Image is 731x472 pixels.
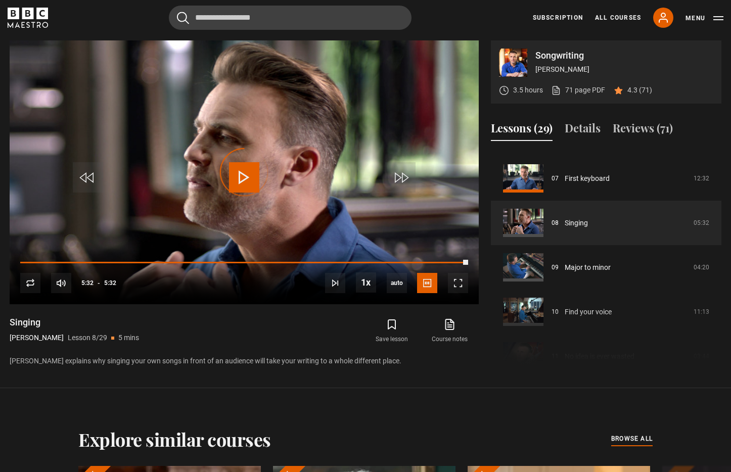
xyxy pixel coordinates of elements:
[565,218,588,228] a: Singing
[10,40,479,304] video-js: Video Player
[595,13,641,22] a: All Courses
[491,120,553,141] button: Lessons (29)
[81,274,94,292] span: 5:32
[627,85,652,96] p: 4.3 (71)
[387,273,407,293] div: Current quality: 360p
[8,8,48,28] svg: BBC Maestro
[551,85,605,96] a: 71 page PDF
[565,262,611,273] a: Major to minor
[535,51,713,60] p: Songwriting
[356,272,376,293] button: Playback Rate
[421,316,479,346] a: Course notes
[20,262,468,264] div: Progress Bar
[565,173,610,184] a: First keyboard
[513,85,543,96] p: 3.5 hours
[10,316,139,328] h1: Singing
[448,273,468,293] button: Fullscreen
[78,429,271,450] h2: Explore similar courses
[10,333,64,343] p: [PERSON_NAME]
[686,13,723,23] button: Toggle navigation
[98,279,100,287] span: -
[51,273,71,293] button: Mute
[565,120,601,141] button: Details
[387,273,407,293] span: auto
[104,274,116,292] span: 5:32
[611,434,653,445] a: browse all
[169,6,412,30] input: Search
[325,273,345,293] button: Next Lesson
[611,434,653,444] span: browse all
[535,64,713,75] p: [PERSON_NAME]
[68,333,107,343] p: Lesson 8/29
[20,273,40,293] button: Replay
[613,120,673,141] button: Reviews (71)
[10,356,479,366] p: [PERSON_NAME] explains why singing your own songs in front of an audience will take your writing ...
[363,316,421,346] button: Save lesson
[177,12,189,24] button: Submit the search query
[533,13,583,22] a: Subscription
[118,333,139,343] p: 5 mins
[417,273,437,293] button: Captions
